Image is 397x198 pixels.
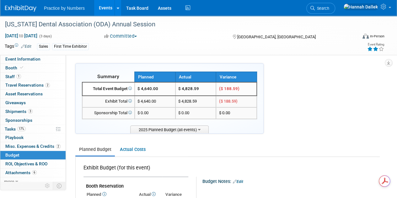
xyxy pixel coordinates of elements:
a: Misc. Expenses & Credits2 [0,142,66,151]
div: Budget Notes: [202,177,379,185]
span: Summary [97,73,119,79]
a: Search [306,3,335,14]
span: 6 [32,170,37,175]
span: Travel Reservations [5,83,50,88]
span: Sponsorships [5,118,32,123]
td: $ 4,828.59 [175,96,216,107]
a: more [0,177,66,186]
span: Tasks [5,126,26,131]
td: Toggle Event Tabs [53,182,66,190]
span: Event Information [5,56,40,62]
td: $ 0.00 [175,107,216,119]
span: Attachments [5,170,37,175]
div: Event Format [329,33,384,42]
div: Exhibit Total [85,99,132,104]
a: Asset Reservations [0,90,66,98]
span: to [18,33,24,38]
span: more [4,179,14,184]
span: Staff [5,74,21,79]
div: Event Rating [367,43,384,46]
img: ExhibitDay [5,5,36,12]
span: (3 days) [39,34,52,38]
td: Personalize Event Tab Strip [42,182,53,190]
div: Total Event Budget [85,86,132,92]
span: ROI, Objectives & ROO [5,161,47,166]
span: ($ 188.59) [219,86,239,91]
a: Travel Reservations2 [0,81,66,89]
span: 2025 Planned Budget (all events) [130,126,209,133]
span: 2 [56,144,61,149]
a: Budget [0,151,66,159]
a: Edit [21,44,31,49]
a: Playbook [0,133,66,142]
span: $ 0.00 [219,110,230,115]
span: 17% [17,126,26,131]
div: Exhibit Budget (for this event) [83,164,186,175]
span: Search [315,6,329,11]
a: Actual Costs [116,144,149,155]
span: Playbook [5,135,24,140]
th: Variance [216,72,257,82]
span: ($ 188.59) [219,99,237,104]
div: In-Person [370,34,384,39]
a: Attachments6 [0,169,66,177]
a: Giveaways [0,99,66,107]
span: Budget [5,153,19,158]
td: Booth Reservation [83,177,188,190]
div: [US_STATE] Dental Association (ODA) Annual Session [3,19,352,30]
td: Tags [5,43,31,50]
span: Misc. Expenses & Credits [5,144,61,149]
img: Format-Inperson.png [362,34,369,39]
button: Committed [102,33,139,40]
span: $ 4,640.00 [137,99,156,104]
td: $ 4,828.59 [175,82,216,96]
a: ROI, Objectives & ROO [0,160,66,168]
div: First Time Exhibitor [52,43,89,50]
span: [GEOGRAPHIC_DATA], [GEOGRAPHIC_DATA] [237,35,315,39]
a: Shipments3 [0,107,66,116]
span: Practice by Numbers [44,6,85,11]
a: Edit [233,179,243,184]
a: Event Information [0,55,66,63]
th: Planned [135,72,175,82]
div: Sales [37,43,50,50]
i: Booth reservation complete [20,66,23,69]
a: Tasks17% [0,125,66,133]
img: Hannah Dallek [343,3,378,10]
span: 2 [45,83,50,88]
span: Shipments [5,109,33,114]
a: Staff1 [0,72,66,81]
span: Asset Reservations [5,91,43,96]
span: $ 0.00 [137,110,148,115]
span: Giveaways [5,100,26,105]
a: Planned Budget [75,144,115,155]
a: Booth [0,64,66,72]
th: Actual [175,72,216,82]
span: $ 4,640.00 [137,86,158,91]
div: Sponsorship Total [85,110,132,116]
span: 1 [16,74,21,79]
a: Sponsorships [0,116,66,125]
span: Booth [5,65,24,70]
span: 3 [28,109,33,114]
span: [DATE] [DATE] [5,33,38,39]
